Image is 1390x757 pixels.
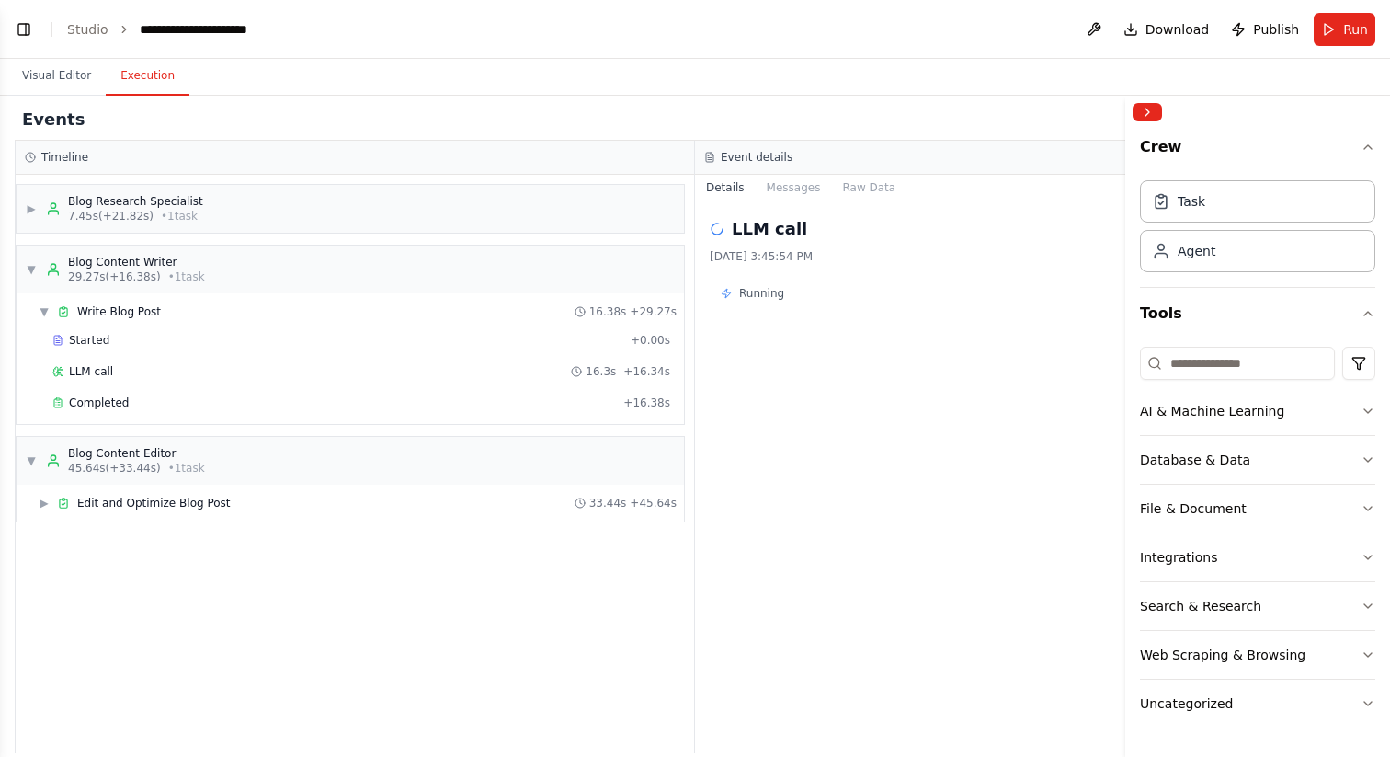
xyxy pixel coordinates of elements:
button: Raw Data [831,175,906,201]
span: • 1 task [168,461,205,476]
button: Tools [1140,288,1375,339]
span: • 1 task [161,209,198,224]
button: Toggle Sidebar [1118,96,1133,757]
nav: breadcrumb [67,20,247,39]
span: LLM call [69,364,113,379]
div: Blog Content Editor [68,446,205,461]
span: + 16.38s [623,396,670,410]
span: 29.27s (+16.38s) [68,270,161,284]
div: Blog Research Specialist [68,194,203,209]
div: Search & Research [1140,597,1261,615]
a: Studio [67,22,108,37]
span: ▼ [39,304,50,319]
button: Details [695,175,756,201]
span: Edit and Optimize Blog Post [77,496,231,510]
span: + 45.64s [630,496,677,510]
button: Database & Data [1140,436,1375,484]
div: Crew [1140,173,1375,287]
span: Publish [1253,20,1299,39]
button: Collapse right sidebar [1133,103,1162,121]
span: + 29.27s [630,304,677,319]
span: Write Blog Post [77,304,161,319]
button: Web Scraping & Browsing [1140,631,1375,679]
div: Blog Content Writer [68,255,205,270]
span: 33.44s [589,496,627,510]
div: Task [1178,192,1205,211]
span: ▼ [26,453,37,468]
h2: Events [22,107,85,132]
div: Agent [1178,242,1215,260]
span: ▶ [26,201,37,216]
span: Running [739,286,784,301]
button: Integrations [1140,533,1375,581]
span: + 0.00s [631,333,670,348]
span: 16.38s [589,304,627,319]
span: Run [1343,20,1368,39]
h2: LLM call [732,216,807,242]
div: Database & Data [1140,451,1250,469]
span: ▼ [26,262,37,277]
span: Download [1145,20,1210,39]
span: 16.3s [586,364,616,379]
span: Completed [69,396,129,410]
span: ▶ [39,496,50,510]
button: Crew [1140,129,1375,173]
div: Web Scraping & Browsing [1140,646,1305,664]
button: Show left sidebar [11,17,37,42]
button: Publish [1224,13,1306,46]
button: Download [1116,13,1217,46]
div: Integrations [1140,548,1217,567]
button: Visual Editor [7,57,106,96]
button: File & Document [1140,485,1375,533]
div: File & Document [1140,499,1247,518]
span: 7.45s (+21.82s) [68,209,154,224]
span: • 1 task [168,270,205,284]
span: Started [69,333,109,348]
button: AI & Machine Learning [1140,387,1375,435]
span: 45.64s (+33.44s) [68,461,161,476]
button: Execution [106,57,189,96]
button: Run [1314,13,1375,46]
div: AI & Machine Learning [1140,402,1284,420]
div: [DATE] 3:45:54 PM [710,249,1361,264]
h3: Timeline [41,150,88,165]
div: Uncategorized [1140,694,1233,713]
h3: Event details [721,150,792,165]
div: Tools [1140,339,1375,743]
button: Messages [756,175,832,201]
span: + 16.34s [623,364,670,379]
button: Search & Research [1140,582,1375,630]
button: Uncategorized [1140,680,1375,728]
